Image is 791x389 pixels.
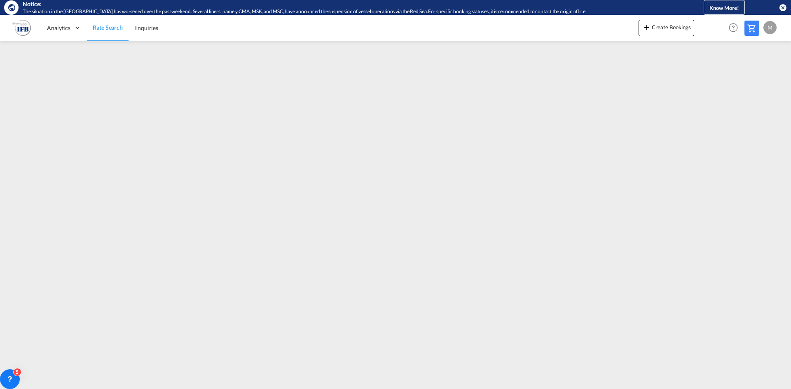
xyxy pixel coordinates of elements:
[93,24,123,31] span: Rate Search
[763,21,777,34] div: M
[12,19,31,37] img: b628ab10256c11eeb52753acbc15d091.png
[41,14,87,41] div: Analytics
[726,21,740,35] span: Help
[47,24,70,32] span: Analytics
[134,24,158,31] span: Enquiries
[639,20,694,36] button: icon-plus 400-fgCreate Bookings
[23,8,669,15] div: The situation in the Red Sea has worsened over the past weekend. Several liners, namely CMA, MSK,...
[779,3,787,12] button: icon-close-circle
[709,5,739,11] span: Know More!
[642,22,652,32] md-icon: icon-plus 400-fg
[7,3,16,12] md-icon: icon-earth
[87,14,129,41] a: Rate Search
[726,21,744,35] div: Help
[129,14,164,41] a: Enquiries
